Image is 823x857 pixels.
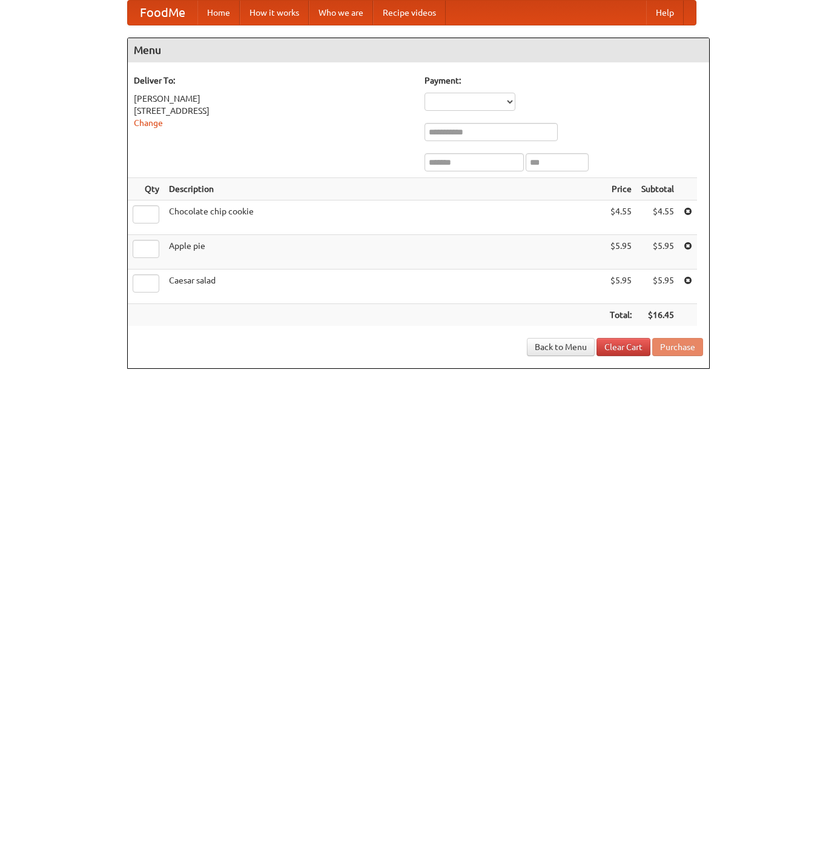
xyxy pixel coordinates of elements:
[309,1,373,25] a: Who we are
[134,93,412,105] div: [PERSON_NAME]
[134,118,163,128] a: Change
[597,338,650,356] a: Clear Cart
[164,270,605,304] td: Caesar salad
[164,178,605,200] th: Description
[636,178,679,200] th: Subtotal
[134,105,412,117] div: [STREET_ADDRESS]
[605,235,636,270] td: $5.95
[425,74,703,87] h5: Payment:
[373,1,446,25] a: Recipe videos
[128,38,709,62] h4: Menu
[636,235,679,270] td: $5.95
[652,338,703,356] button: Purchase
[605,178,636,200] th: Price
[605,304,636,326] th: Total:
[605,200,636,235] td: $4.55
[527,338,595,356] a: Back to Menu
[636,270,679,304] td: $5.95
[164,235,605,270] td: Apple pie
[128,1,197,25] a: FoodMe
[197,1,240,25] a: Home
[128,178,164,200] th: Qty
[605,270,636,304] td: $5.95
[164,200,605,235] td: Chocolate chip cookie
[636,200,679,235] td: $4.55
[646,1,684,25] a: Help
[636,304,679,326] th: $16.45
[134,74,412,87] h5: Deliver To:
[240,1,309,25] a: How it works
